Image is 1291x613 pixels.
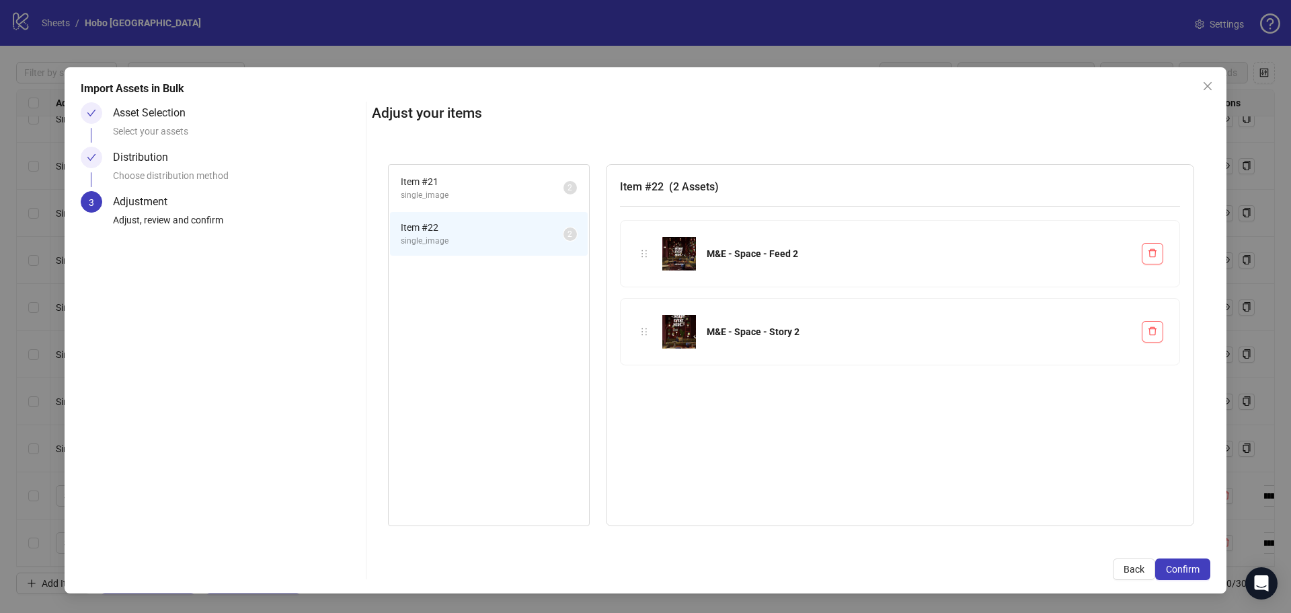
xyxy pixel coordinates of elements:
div: Distribution [113,147,179,168]
button: Delete [1142,243,1163,264]
span: ( 2 Assets ) [669,180,719,193]
button: Delete [1142,321,1163,342]
span: 2 [568,183,572,192]
div: Adjustment [113,191,178,213]
span: holder [639,249,649,258]
h3: Item # 22 [620,178,1180,195]
button: Back [1113,558,1155,580]
h2: Adjust your items [372,102,1210,124]
sup: 2 [563,181,577,194]
div: Choose distribution method [113,168,360,191]
img: M&E - Space - Feed 2 [662,237,696,271]
sup: 2 [563,227,577,241]
div: Import Assets in Bulk [81,81,1210,97]
div: M&E - Space - Story 2 [707,324,1131,339]
span: check [87,153,96,162]
span: Item # 21 [401,174,563,189]
span: 2 [568,229,572,239]
span: 3 [89,197,94,208]
span: check [87,108,96,118]
div: Select your assets [113,124,360,147]
div: M&E - Space - Feed 2 [707,246,1131,261]
span: Back [1124,564,1144,575]
img: M&E - Space - Story 2 [662,315,696,349]
span: close [1202,81,1213,92]
div: Open Intercom Messenger [1245,567,1278,600]
div: holder [637,324,652,339]
span: holder [639,327,649,336]
div: Asset Selection [113,102,196,124]
span: delete [1148,248,1157,258]
div: holder [637,246,652,261]
span: delete [1148,326,1157,336]
span: Item # 22 [401,220,563,235]
span: Confirm [1166,564,1200,575]
span: single_image [401,189,563,202]
div: Adjust, review and confirm [113,213,360,236]
span: single_image [401,235,563,248]
button: Confirm [1155,558,1210,580]
button: Close [1197,75,1218,97]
